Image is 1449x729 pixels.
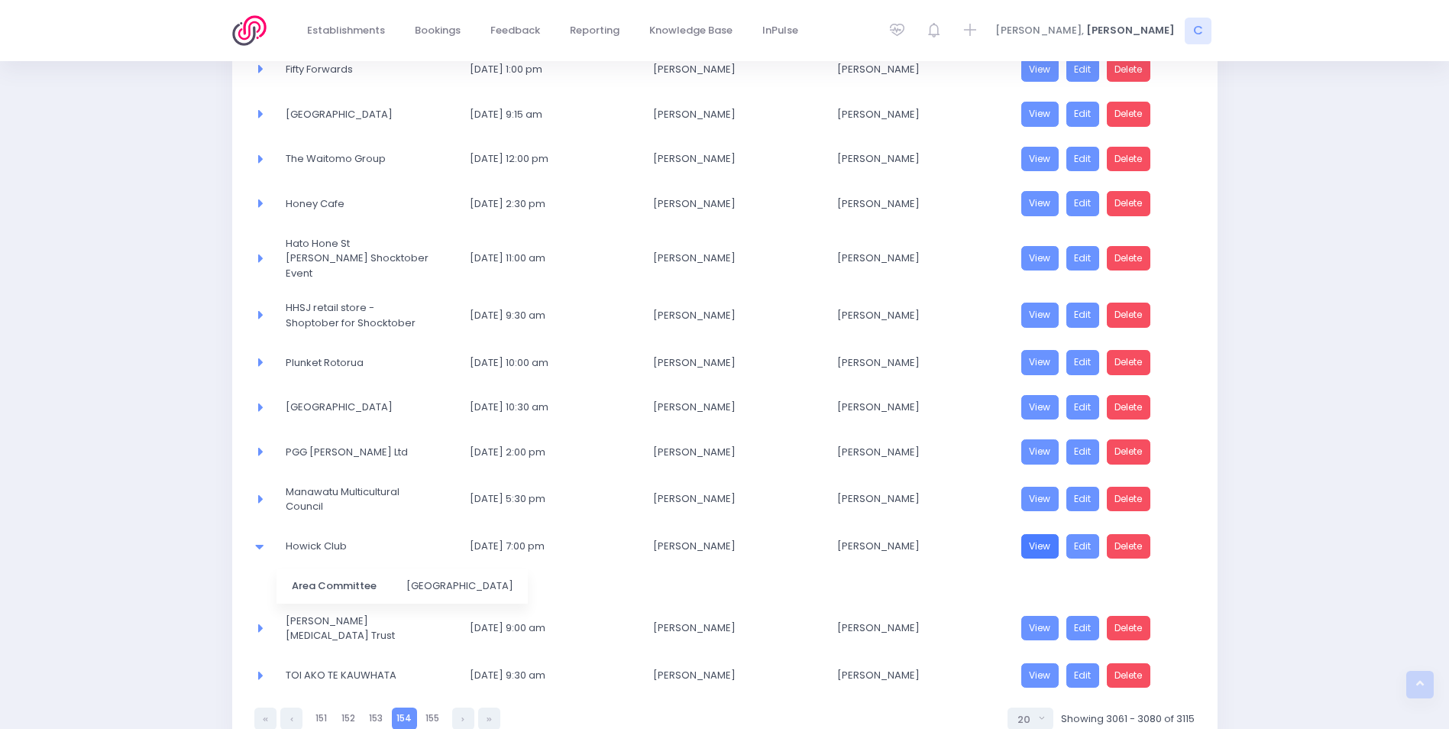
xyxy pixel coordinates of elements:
[643,524,827,569] td: Kerry Eisenhut
[653,251,796,266] span: [PERSON_NAME]
[1107,439,1151,465] a: Delete
[391,569,528,604] td: Central Auckland
[827,92,1011,137] td: Megan Holden
[1107,57,1151,83] a: Delete
[1066,487,1100,512] a: Edit
[286,484,429,514] span: Manawatu Multicultural Council
[1066,663,1100,688] a: Edit
[1011,475,1195,524] td: <a href="https://3sfl.stjis.org.nz/booking/45027865-fb55-492f-b365-52fc47dcd65c" class="btn btn-p...
[1021,57,1059,83] a: View
[460,524,644,569] td: 21 October 2025 7:00 pm
[276,92,460,137] td: Roncalli College
[762,23,798,38] span: InPulse
[837,355,980,371] span: [PERSON_NAME]
[837,62,980,77] span: [PERSON_NAME]
[827,226,1011,291] td: Bonnie McHardy
[1021,350,1059,375] a: View
[470,620,613,636] span: [DATE] 9:00 am
[643,475,827,524] td: Yuanindya Inggita
[460,290,644,340] td: 21 October 2025 9:30 am
[1086,23,1175,38] span: [PERSON_NAME]
[232,15,276,46] img: Logo
[643,92,827,137] td: Nic Wilson
[653,445,796,460] span: [PERSON_NAME]
[1021,663,1059,688] a: View
[460,340,644,385] td: 21 October 2025 10:00 am
[1066,395,1100,420] a: Edit
[649,23,733,38] span: Knowledge Base
[643,226,827,291] td: TeRau Allen
[1107,487,1151,512] a: Delete
[470,151,613,167] span: [DATE] 12:00 pm
[1107,303,1151,328] a: Delete
[653,107,796,122] span: [PERSON_NAME]
[1011,92,1195,137] td: <a href="https://3sfl.stjis.org.nz/booking/155e4f81-ca13-45ac-99b6-98564bc0df51" class="btn btn-p...
[286,107,429,122] span: [GEOGRAPHIC_DATA]
[1021,102,1059,127] a: View
[570,23,619,38] span: Reporting
[837,196,980,212] span: [PERSON_NAME]
[827,340,1011,385] td: Annette Binnie
[827,604,1011,653] td: Nikki McLauchlan
[653,196,796,212] span: [PERSON_NAME]
[1107,534,1151,559] a: Delete
[1021,191,1059,216] a: View
[286,151,429,167] span: The Waitomo Group
[1011,524,1195,569] td: <a href="https://3sfl.stjis.org.nz/booking/15ff8748-dd49-4f79-b35d-2fdd141d32a5" class="btn btn-p...
[827,47,1011,92] td: Samantha Jones
[286,400,429,415] span: [GEOGRAPHIC_DATA]
[1021,534,1059,559] a: View
[653,308,796,323] span: [PERSON_NAME]
[1107,246,1151,271] a: Delete
[470,355,613,371] span: [DATE] 10:00 am
[827,524,1011,569] td: Indu Bajwa
[827,137,1011,182] td: Stephen Allen
[643,429,827,475] td: Steve Rampling
[1011,181,1195,226] td: <a href="https://3sfl.stjis.org.nz/booking/358ee842-a026-4c51-9091-ac03fbb30a6c" class="btn btn-p...
[1021,147,1059,172] a: View
[1066,534,1100,559] a: Edit
[827,181,1011,226] td: Rod Partington
[276,137,460,182] td: The Waitomo Group
[276,47,460,92] td: Fifty Forwards
[470,107,613,122] span: [DATE] 9:15 am
[470,308,613,323] span: [DATE] 9:30 am
[276,181,460,226] td: Honey Cafe
[995,23,1084,38] span: [PERSON_NAME],
[837,400,980,415] span: [PERSON_NAME]
[460,226,644,291] td: 20 October 2025 11:00 am
[1107,663,1151,688] a: Delete
[286,445,429,460] span: PGG [PERSON_NAME] Ltd
[653,620,796,636] span: [PERSON_NAME]
[1061,711,1195,727] span: Showing 3061 - 3080 of 3115
[1107,147,1151,172] a: Delete
[403,16,474,46] a: Bookings
[1066,147,1100,172] a: Edit
[643,604,827,653] td: Nicole Vercoe
[837,151,980,167] span: [PERSON_NAME]
[478,16,553,46] a: Feedback
[1011,226,1195,291] td: <a href="https://3sfl.stjis.org.nz/booking/c5bd70cb-4083-4b52-b803-b14a633890b6" class="btn btn-p...
[415,23,461,38] span: Bookings
[460,429,644,475] td: 21 October 2025 2:00 pm
[276,429,460,475] td: PGG Wrightson Ltd
[1066,439,1100,465] a: Edit
[470,62,613,77] span: [DATE] 1:00 pm
[643,385,827,430] td: Lorelle Yorke
[1011,429,1195,475] td: <a href="https://3sfl.stjis.org.nz/booking/0519908e-8261-48e3-9600-bcc1a1d5c540" class="btn btn-p...
[653,62,796,77] span: [PERSON_NAME]
[470,196,613,212] span: [DATE] 2:30 pm
[460,137,644,182] td: 17 October 2025 12:00 pm
[653,355,796,371] span: [PERSON_NAME]
[286,236,429,281] span: Hato Hone St [PERSON_NAME] Shocktober Event
[1107,191,1151,216] a: Delete
[460,47,644,92] td: 16 October 2025 1:00 pm
[827,475,1011,524] td: Pauline Ann Cooper
[1021,616,1059,641] a: View
[307,23,385,38] span: Establishments
[460,92,644,137] td: 17 October 2025 9:15 am
[643,340,827,385] td: Amiria Taylor
[1011,385,1195,430] td: <a href="https://3sfl.stjis.org.nz/booking/8e1197a5-c16c-4aa8-85ff-9fe1f1be33a8" class="btn btn-p...
[558,16,632,46] a: Reporting
[286,196,429,212] span: Honey Cafe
